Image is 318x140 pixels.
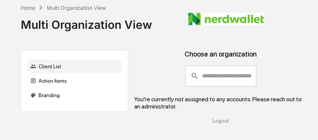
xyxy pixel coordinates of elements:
[185,66,256,86] div: consultant-dashboard__filter-organizations-search-bar
[27,88,122,102] div: Branding
[47,5,106,11] div: Multi Organization View
[134,50,307,66] div: Choose an organization
[21,5,35,11] div: Home
[294,115,314,135] iframe: Open customer support
[21,12,152,31] div: Multi Organization View
[188,13,264,25] img: NerdWallet Advisors
[27,60,122,73] div: Client List
[27,74,122,88] div: Action Items
[134,96,307,110] div: You're currently not assigned to any accounts. Please reach out to an administrator.
[134,118,307,124] div: Logout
